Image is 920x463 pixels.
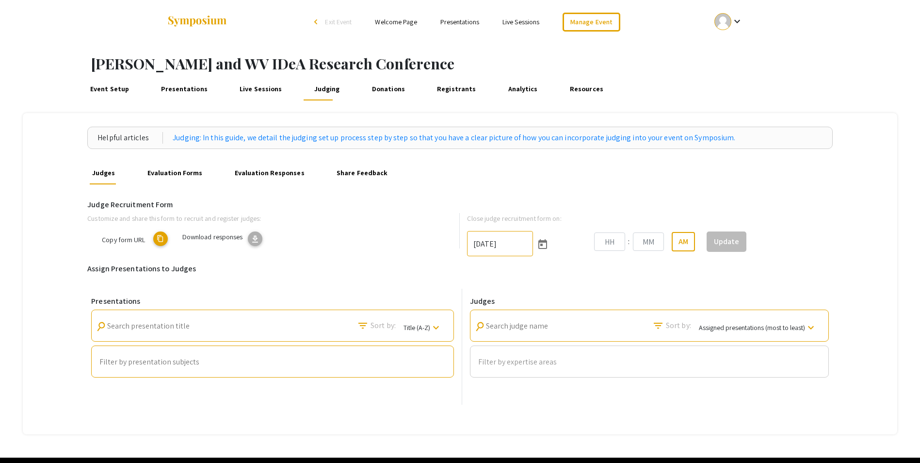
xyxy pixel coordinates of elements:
[232,161,307,184] a: Evaluation Responses
[633,232,664,251] input: Minutes
[666,320,691,331] span: Sort by:
[396,318,450,336] button: Title (A-Z)
[470,297,829,306] h6: Judges
[805,322,817,333] mat-icon: keyboard_arrow_down
[625,236,633,248] div: :
[563,13,620,32] a: Manage Event
[250,234,260,244] span: download
[87,200,833,209] h6: Judge Recruitment Form
[707,231,746,252] button: Update
[95,320,108,333] mat-icon: Search
[594,232,625,251] input: Hours
[314,19,320,25] div: arrow_back_ios
[90,161,117,184] a: Judges
[159,77,210,100] a: Presentations
[370,77,407,100] a: Donations
[91,297,454,306] h6: Presentations
[88,77,131,100] a: Event Setup
[502,17,539,26] a: Live Sessions
[237,77,284,100] a: Live Sessions
[87,213,444,224] p: Customize and share this form to recruit and register judges:
[102,235,145,244] span: Copy form URL
[91,55,920,72] h1: [PERSON_NAME] and WV IDeA Research Conference
[312,77,342,100] a: Judging
[478,356,821,368] mat-chip-list: Auto complete
[435,77,478,100] a: Registrants
[731,16,743,27] mat-icon: Expand account dropdown
[173,132,735,144] a: Judging: In this guide, we detail the judging set up process step by step so that you have a clea...
[404,323,430,332] span: Title (A-Z)
[467,213,561,224] label: Close judge recruitment form on:
[652,320,664,331] mat-icon: Search
[371,320,396,331] span: Sort by:
[334,161,390,184] a: Share Feedback
[182,232,243,241] span: Download responses
[430,322,442,333] mat-icon: keyboard_arrow_down
[325,17,352,26] span: Exit Event
[357,320,369,331] mat-icon: Search
[153,231,168,246] mat-icon: copy URL
[87,264,833,273] h6: Assign Presentations to Judges
[691,318,824,336] button: Assigned presentations (most to least)
[167,15,227,28] img: Symposium by ForagerOne
[440,17,479,26] a: Presentations
[567,77,605,100] a: Resources
[699,323,805,332] span: Assigned presentations (most to least)
[97,132,163,144] div: Helpful articles
[672,232,695,251] button: AM
[145,161,205,184] a: Evaluation Forms
[473,320,486,333] mat-icon: Search
[533,234,552,254] button: Open calendar
[375,17,417,26] a: Welcome Page
[704,11,753,33] button: Expand account dropdown
[248,231,262,246] button: download
[506,77,540,100] a: Analytics
[99,356,446,368] mat-chip-list: Auto complete
[7,419,41,456] iframe: Chat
